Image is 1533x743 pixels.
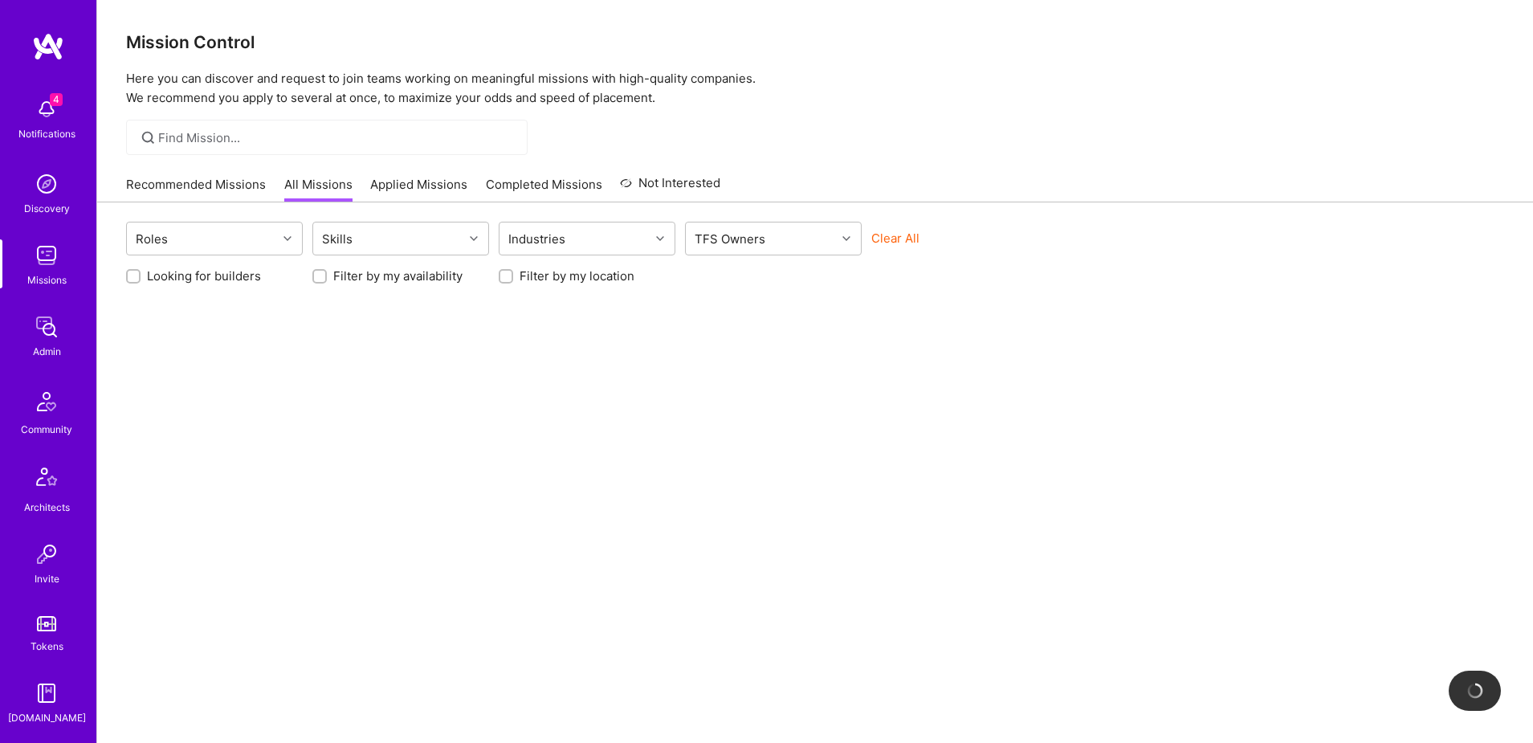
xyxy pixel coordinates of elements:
i: icon Chevron [283,235,292,243]
div: TFS Owners [691,227,769,251]
div: Industries [504,227,569,251]
div: Missions [27,271,67,288]
img: Architects [27,460,66,499]
img: guide book [31,677,63,709]
p: Here you can discover and request to join teams working on meaningful missions with high-quality ... [126,69,1504,108]
i: icon Chevron [842,235,850,243]
input: Find Mission... [158,129,516,146]
img: discovery [31,168,63,200]
img: Invite [31,538,63,570]
a: All Missions [284,176,353,202]
button: Clear All [871,230,919,247]
img: logo [32,32,64,61]
div: Skills [318,227,357,251]
div: Community [21,421,72,438]
div: Tokens [31,638,63,655]
div: Architects [24,499,70,516]
a: Applied Missions [370,176,467,202]
label: Filter by my availability [333,267,463,284]
h3: Mission Control [126,32,1504,52]
div: Invite [35,570,59,587]
span: 4 [50,93,63,106]
div: [DOMAIN_NAME] [8,709,86,726]
img: loading [1465,680,1485,700]
a: Completed Missions [486,176,602,202]
img: bell [31,93,63,125]
a: Recommended Missions [126,176,266,202]
img: Community [27,382,66,421]
a: Not Interested [620,174,720,202]
img: admin teamwork [31,311,63,343]
div: Roles [132,227,172,251]
div: Admin [33,343,61,360]
i: icon Chevron [656,235,664,243]
label: Filter by my location [520,267,634,284]
img: teamwork [31,239,63,271]
i: icon Chevron [470,235,478,243]
div: Notifications [18,125,75,142]
label: Looking for builders [147,267,261,284]
i: icon SearchGrey [139,129,157,147]
img: tokens [37,616,56,631]
div: Discovery [24,200,70,217]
